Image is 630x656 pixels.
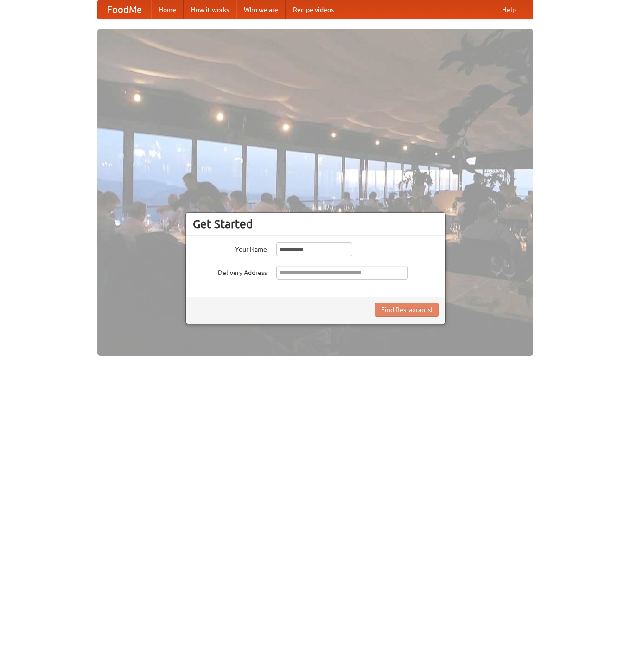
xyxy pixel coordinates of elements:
[193,217,439,231] h3: Get Started
[286,0,341,19] a: Recipe videos
[193,242,267,254] label: Your Name
[151,0,184,19] a: Home
[98,0,151,19] a: FoodMe
[184,0,236,19] a: How it works
[236,0,286,19] a: Who we are
[375,303,439,317] button: Find Restaurants!
[193,266,267,277] label: Delivery Address
[495,0,523,19] a: Help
